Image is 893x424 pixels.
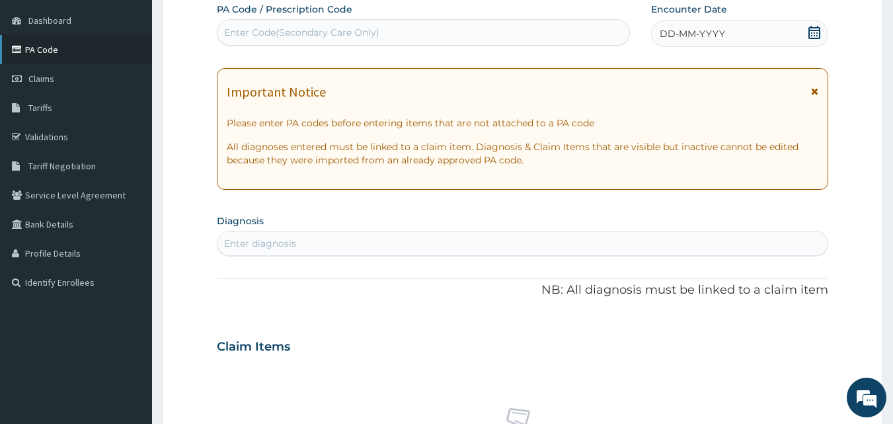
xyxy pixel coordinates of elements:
div: Minimize live chat window [217,7,249,38]
p: NB: All diagnosis must be linked to a claim item [217,282,829,299]
div: Chat with us now [69,74,222,91]
h1: Important Notice [227,85,326,99]
span: Tariffs [28,102,52,114]
span: We're online! [77,128,182,261]
span: Dashboard [28,15,71,26]
span: DD-MM-YYYY [660,27,725,40]
h3: Claim Items [217,340,290,355]
label: Encounter Date [651,3,727,16]
label: Diagnosis [217,214,264,228]
span: Tariff Negotiation [28,160,96,172]
div: Enter diagnosis [224,237,296,250]
textarea: Type your message and hit 'Enter' [7,283,252,329]
img: d_794563401_company_1708531726252_794563401 [24,66,54,99]
p: All diagnoses entered must be linked to a claim item. Diagnosis & Claim Items that are visible bu... [227,140,819,167]
div: Enter Code(Secondary Care Only) [224,26,379,39]
span: Claims [28,73,54,85]
label: PA Code / Prescription Code [217,3,352,16]
p: Please enter PA codes before entering items that are not attached to a PA code [227,116,819,130]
